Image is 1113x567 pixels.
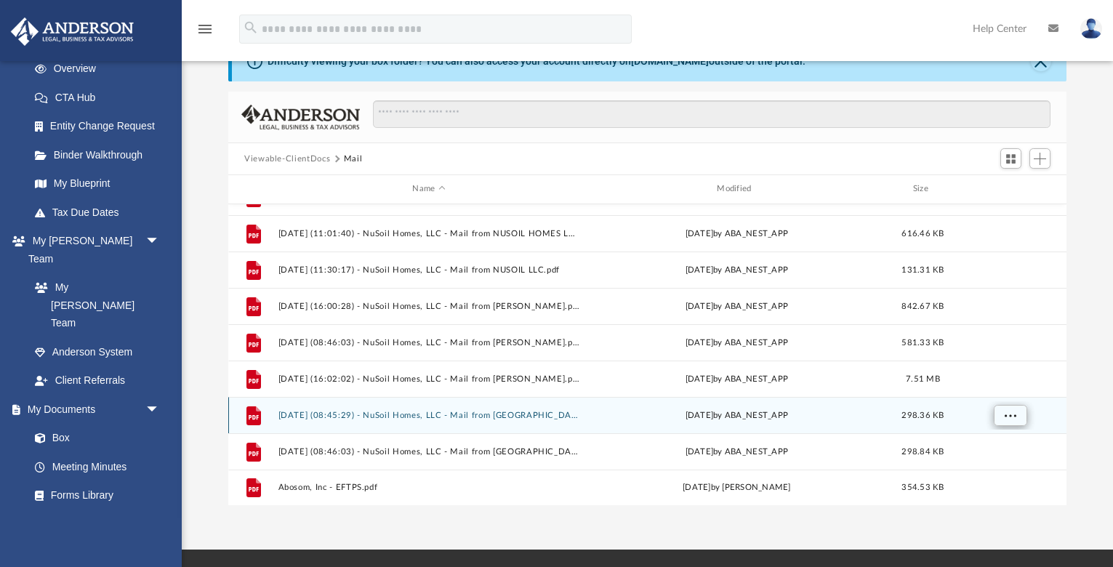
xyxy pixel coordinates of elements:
div: Difficulty viewing your box folder? You can also access your account directly on outside of the p... [268,54,805,69]
input: Search files and folders [373,100,1050,128]
button: Mail [344,153,363,166]
button: [DATE] (16:02:02) - NuSoil Homes, LLC - Mail from [PERSON_NAME].pdf [278,374,580,384]
a: Tax Due Dates [20,198,182,227]
a: My Documentsarrow_drop_down [10,395,174,424]
button: [DATE] (08:46:03) - NuSoil Homes, LLC - Mail from [GEOGRAPHIC_DATA] Assessor.pdf [278,447,580,457]
img: Anderson Advisors Platinum Portal [7,17,138,46]
a: Notarize [20,510,174,539]
span: arrow_drop_down [145,227,174,257]
div: id [235,182,271,196]
div: [DATE] by ABA_NEST_APP [586,409,888,422]
button: [DATE] (08:46:03) - NuSoil Homes, LLC - Mail from [PERSON_NAME].pdf [278,338,580,347]
a: My Blueprint [20,169,174,198]
a: Entity Change Request [20,112,182,141]
span: 842.67 KB [901,302,944,310]
span: 131.31 KB [901,265,944,273]
div: [DATE] by ABA_NEST_APP [586,372,888,385]
span: 298.84 KB [901,447,944,455]
div: Size [894,182,952,196]
button: [DATE] (11:01:40) - NuSoil Homes, LLC - Mail from NUSOIL HOMES LLC.pdf [278,229,580,238]
a: Meeting Minutes [20,452,174,481]
a: [DOMAIN_NAME] [631,55,709,67]
div: [DATE] by ABA_NEST_APP [586,299,888,313]
div: [DATE] by ABA_NEST_APP [586,445,888,458]
a: Binder Walkthrough [20,140,182,169]
span: 616.46 KB [901,229,944,237]
button: Switch to Grid View [1000,148,1022,169]
button: [DATE] (16:00:28) - NuSoil Homes, LLC - Mail from [PERSON_NAME].pdf [278,302,580,311]
button: More options [994,404,1027,426]
button: Add [1029,148,1051,169]
a: Overview [20,55,182,84]
img: User Pic [1080,18,1102,39]
i: menu [196,20,214,38]
button: [DATE] (08:45:29) - NuSoil Homes, LLC - Mail from [GEOGRAPHIC_DATA] Assessor.pdf [278,411,580,420]
span: 298.36 KB [901,411,944,419]
a: My [PERSON_NAME] Team [20,273,167,338]
div: Modified [586,182,888,196]
i: search [243,20,259,36]
span: arrow_drop_down [145,395,174,425]
div: [DATE] by ABA_NEST_APP [586,336,888,349]
div: Name [278,182,579,196]
a: CTA Hub [20,83,182,112]
div: [DATE] by ABA_NEST_APP [586,227,888,240]
span: 354.53 KB [901,483,944,491]
span: 581.33 KB [901,338,944,346]
a: menu [196,28,214,38]
div: [DATE] by ABA_NEST_APP [586,263,888,276]
span: 7.51 MB [906,374,940,382]
div: grid [228,204,1066,506]
button: Viewable-ClientDocs [244,153,330,166]
a: My [PERSON_NAME] Teamarrow_drop_down [10,227,174,273]
div: id [958,182,1060,196]
button: [DATE] (11:30:17) - NuSoil Homes, LLC - Mail from NUSOIL LLC.pdf [278,265,580,275]
div: [DATE] by [PERSON_NAME] [586,481,888,494]
a: Client Referrals [20,366,174,395]
a: Forms Library [20,481,167,510]
a: Anderson System [20,337,174,366]
button: Close [1031,51,1051,71]
a: Box [20,424,167,453]
button: Abosom, Inc - EFTPS.pdf [278,483,580,492]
